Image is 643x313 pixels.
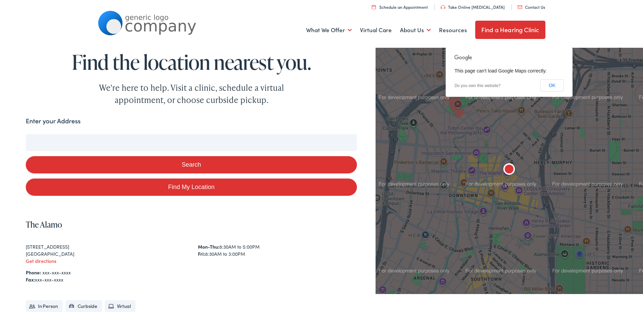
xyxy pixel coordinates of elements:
a: What We Offer [306,18,352,43]
div: [STREET_ADDRESS] [26,243,185,250]
a: xxx-xxx-xxxx [42,269,71,276]
a: Resources [439,18,467,43]
li: Virtual [105,300,136,312]
label: Enter your Address [26,116,81,126]
a: Do you own this website? [455,83,501,88]
a: Contact Us [518,4,545,10]
img: utility icon [441,5,445,9]
strong: Phone: [26,269,41,276]
h1: Find the location nearest you. [26,51,357,73]
a: Find a Hearing Clinic [475,21,545,39]
img: utility icon [518,5,522,9]
strong: Mon-Thu: [198,243,219,250]
input: Enter your address or zip code [26,134,357,151]
div: The Alamo [501,162,517,178]
a: About Us [400,18,431,43]
strong: Fri: [198,250,205,257]
button: OK [540,79,564,91]
div: [GEOGRAPHIC_DATA] [26,250,185,257]
li: In Person [26,300,63,312]
a: The Alamo [26,219,62,230]
div: xxx-xxx-xxxx [26,276,357,283]
div: 8:30AM to 5:00PM 8:30AM to 3:00PM [198,243,357,257]
div: We're here to help. Visit a clinic, schedule a virtual appointment, or choose curbside pickup. [83,82,300,106]
a: Find My Location [26,179,357,196]
a: Virtual Care [360,18,392,43]
span: This page can't load Google Maps correctly. [455,68,547,74]
img: utility icon [372,5,376,9]
li: Curbside [65,300,102,312]
button: Search [26,156,357,173]
a: Take Online [MEDICAL_DATA] [441,4,505,10]
a: Get directions [26,257,56,264]
strong: Fax: [26,276,35,283]
a: Schedule an Appointment [372,4,428,10]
